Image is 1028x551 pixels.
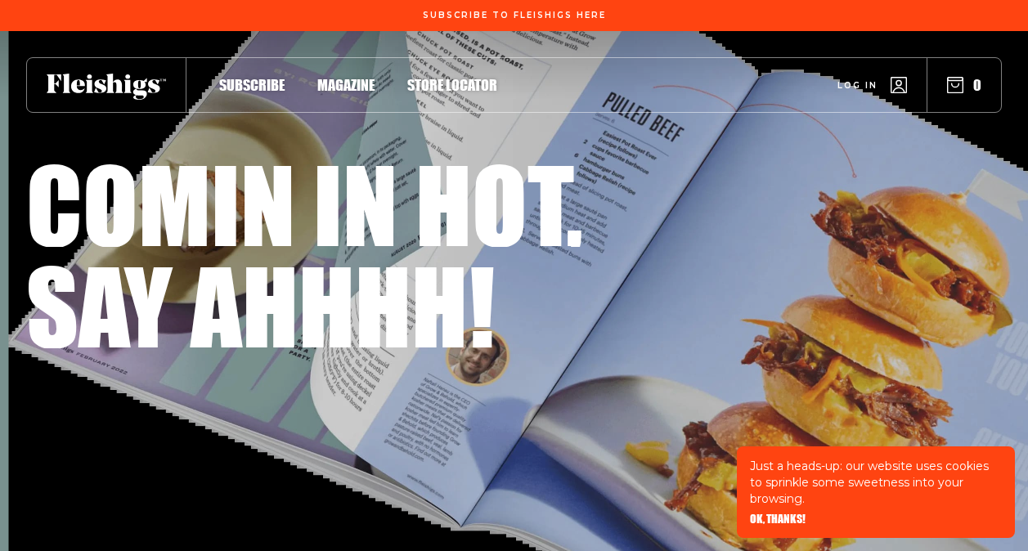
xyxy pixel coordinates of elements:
button: OK, THANKS! [750,513,806,525]
span: Magazine [317,76,375,94]
a: Store locator [407,74,497,96]
span: Log in [837,79,878,92]
h1: Comin in hot, [26,153,583,254]
span: Store locator [407,76,497,94]
a: Subscribe To Fleishigs Here [420,11,609,19]
span: Subscribe To Fleishigs Here [423,11,606,20]
a: Subscribe [219,74,285,96]
span: Subscribe [219,76,285,94]
a: Log in [837,77,907,93]
button: 0 [947,76,981,94]
p: Just a heads-up: our website uses cookies to sprinkle some sweetness into your browsing. [750,458,1002,507]
a: Magazine [317,74,375,96]
h1: Say ahhhh! [26,254,495,356]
